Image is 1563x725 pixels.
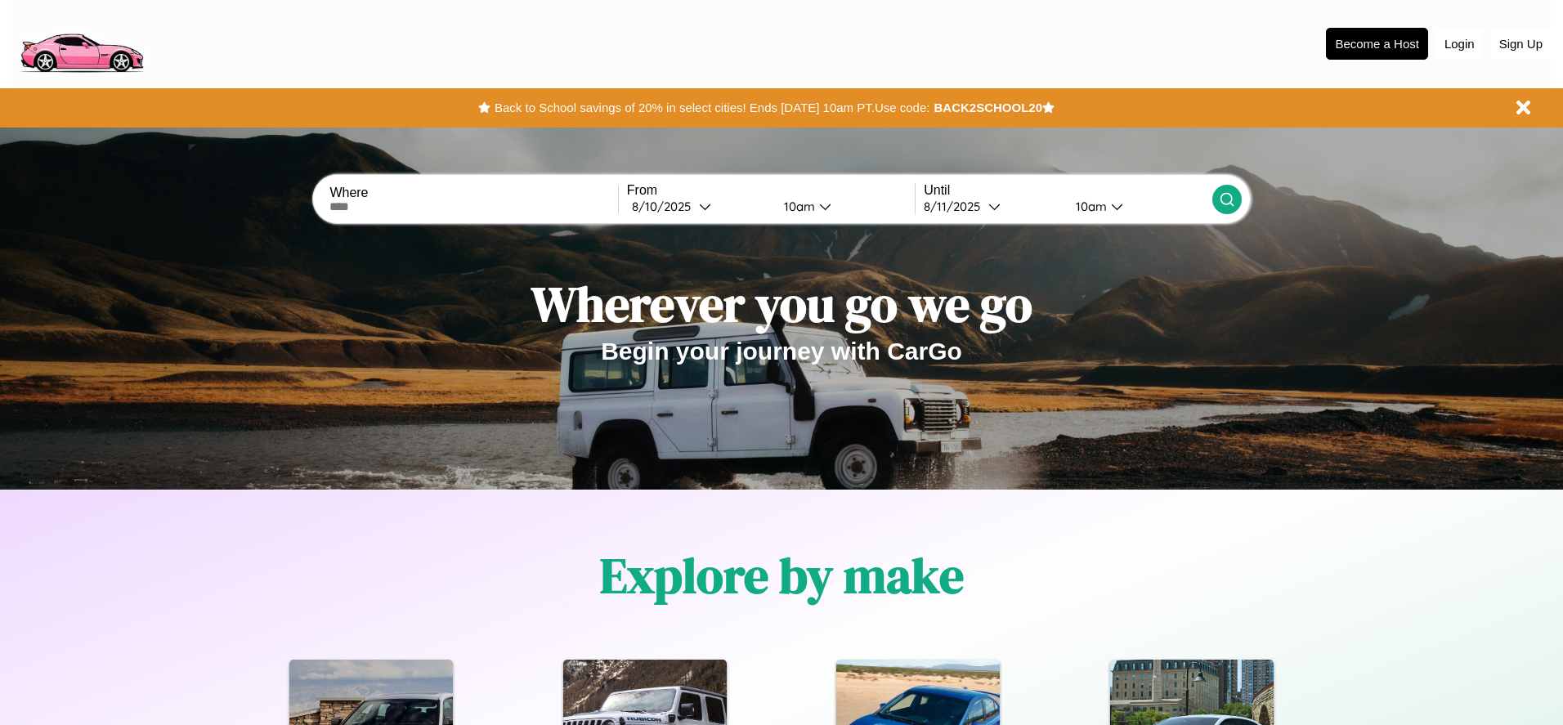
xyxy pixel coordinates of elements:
div: 10am [1068,199,1111,214]
button: 10am [771,198,915,215]
button: Back to School savings of 20% in select cities! Ends [DATE] 10am PT.Use code: [490,96,934,119]
label: Until [924,183,1211,198]
label: Where [329,186,617,200]
div: 8 / 10 / 2025 [632,199,699,214]
button: Login [1436,29,1483,59]
b: BACK2SCHOOL20 [934,101,1042,114]
label: From [627,183,915,198]
button: Become a Host [1326,28,1428,60]
button: Sign Up [1491,29,1551,59]
img: logo [12,8,150,77]
h1: Explore by make [600,542,964,609]
div: 10am [776,199,819,214]
button: 8/10/2025 [627,198,771,215]
button: 10am [1063,198,1211,215]
div: 8 / 11 / 2025 [924,199,988,214]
